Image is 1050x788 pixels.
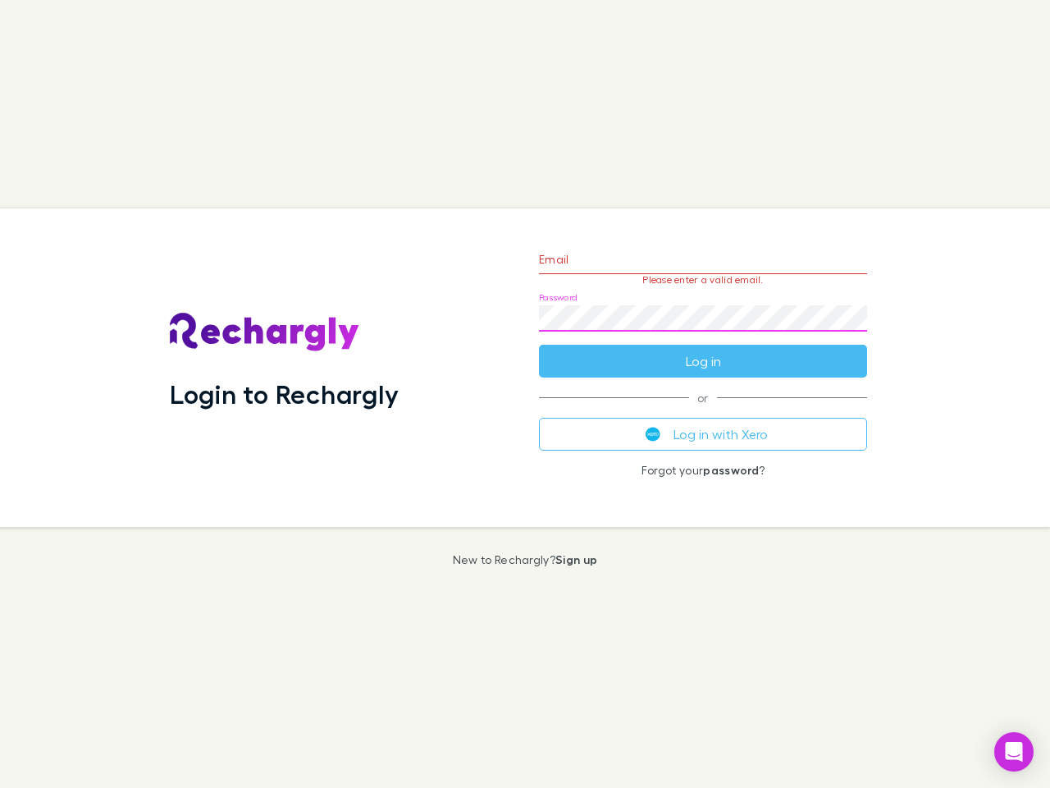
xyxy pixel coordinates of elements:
[539,291,577,304] label: Password
[646,427,660,442] img: Xero's logo
[453,553,598,566] p: New to Rechargly?
[539,397,867,398] span: or
[994,732,1034,772] div: Open Intercom Messenger
[539,464,867,477] p: Forgot your ?
[703,463,759,477] a: password
[539,274,867,286] p: Please enter a valid email.
[170,378,399,410] h1: Login to Rechargly
[170,313,360,352] img: Rechargly's Logo
[539,418,867,451] button: Log in with Xero
[555,552,597,566] a: Sign up
[539,345,867,378] button: Log in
